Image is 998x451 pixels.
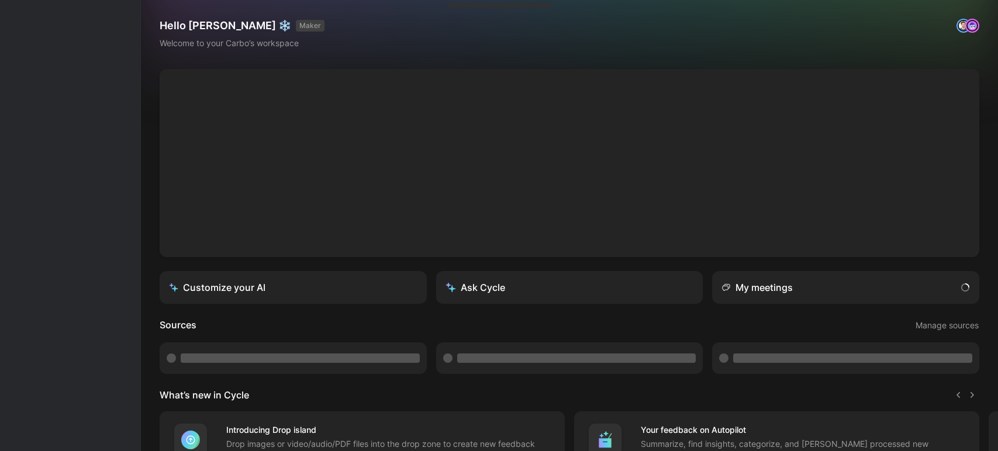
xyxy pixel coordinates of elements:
[169,280,265,294] div: Customize your AI
[160,271,427,304] a: Customize your AI
[160,36,324,50] div: Welcome to your Carbo’s workspace
[446,280,505,294] div: Ask Cycle
[226,423,551,437] h4: Introducing Drop island
[915,318,979,333] button: Manage sources
[296,20,324,32] button: MAKER
[958,20,969,32] img: avatar
[916,318,979,332] span: Manage sources
[641,423,965,437] h4: Your feedback on Autopilot
[160,388,249,402] h2: What’s new in Cycle
[721,280,793,294] div: My meetings
[966,20,978,32] img: avatar
[436,271,703,304] button: Ask Cycle
[160,19,324,33] h1: Hello [PERSON_NAME] ❄️
[160,318,196,333] h2: Sources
